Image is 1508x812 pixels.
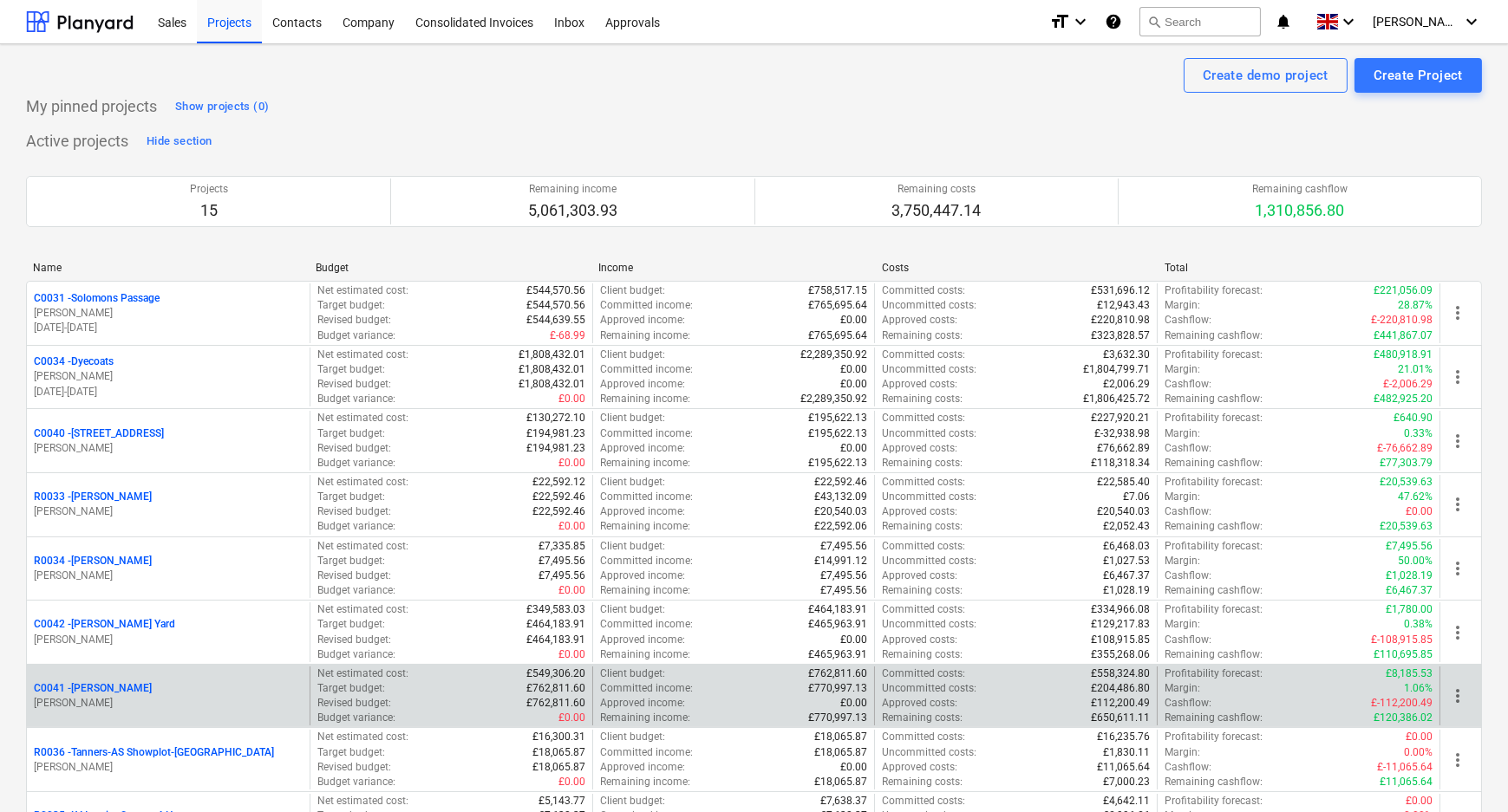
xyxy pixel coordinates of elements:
p: £-220,810.98 [1371,313,1433,328]
p: Approved income : [600,504,685,519]
div: C0031 -Solomons Passage[PERSON_NAME][DATE]-[DATE] [34,291,303,335]
p: Remaining cashflow [1252,182,1348,197]
p: £0.00 [558,456,585,471]
p: Committed income : [600,681,693,696]
p: Margin : [1165,298,1200,313]
p: Uncommitted costs : [882,362,976,377]
p: Committed income : [600,617,693,632]
p: £762,811.60 [808,666,867,681]
p: Remaining cashflow : [1165,647,1263,662]
p: 0.33% [1404,426,1433,441]
p: £762,811.60 [526,681,585,696]
p: £0.00 [558,583,585,598]
span: more_vert [1447,622,1468,643]
p: £108,915.85 [1091,633,1150,647]
p: Budget variance : [317,328,395,343]
p: £0.00 [840,362,867,377]
p: £22,592.46 [814,475,867,490]
button: Show projects (0) [171,93,273,120]
p: £7,335.85 [539,539,585,554]
p: [PERSON_NAME] [34,568,303,583]
p: £0.00 [558,519,585,534]
p: £8,185.53 [1386,666,1433,681]
p: [PERSON_NAME] [34,633,303,647]
p: £112,200.49 [1091,696,1150,711]
p: 1,310,856.80 [1252,200,1348,221]
p: £220,810.98 [1091,313,1150,328]
p: £194,981.23 [526,426,585,441]
p: Target budget : [317,681,385,696]
button: Search [1139,7,1261,36]
p: £1,808,432.01 [519,377,585,392]
p: Net estimated cost : [317,411,408,425]
p: Remaining income [528,182,617,197]
p: £130,272.10 [526,411,585,425]
p: £558,324.80 [1091,666,1150,681]
p: Committed costs : [882,602,965,617]
div: R0036 -Tanners-AS Showplot-[GEOGRAPHIC_DATA][PERSON_NAME] [34,745,303,775]
p: £-76,662.89 [1377,441,1433,456]
p: Uncommitted costs : [882,554,976,568]
i: keyboard_arrow_down [1461,11,1482,32]
p: Remaining costs : [882,392,963,406]
div: C0042 -[PERSON_NAME] Yard[PERSON_NAME] [34,617,303,646]
p: Target budget : [317,426,385,441]
iframe: Chat Widget [1421,729,1508,812]
p: £1,028.19 [1103,583,1150,598]
p: £12,943.43 [1097,298,1150,313]
div: Costs [882,262,1151,274]
button: Hide section [142,127,216,155]
p: Revised budget : [317,633,391,647]
p: C0041 - [PERSON_NAME] [34,681,152,696]
p: R0036 - Tanners-AS Showplot-[GEOGRAPHIC_DATA] [34,745,274,760]
div: Create demo project [1203,64,1328,87]
p: £640.90 [1394,411,1433,425]
p: Revised budget : [317,441,391,456]
p: Profitability forecast : [1165,475,1263,490]
div: Create Project [1374,64,1463,87]
p: Client budget : [600,539,665,554]
p: £0.00 [840,696,867,711]
p: 3,750,447.14 [891,200,981,221]
p: £464,183.91 [808,602,867,617]
div: R0034 -[PERSON_NAME][PERSON_NAME] [34,554,303,583]
span: more_vert [1447,558,1468,579]
p: Client budget : [600,411,665,425]
span: more_vert [1447,302,1468,323]
p: Remaining costs : [882,456,963,471]
p: £120,386.02 [1374,711,1433,725]
p: 47.62% [1398,490,1433,504]
p: £482,925.20 [1374,392,1433,406]
p: £544,639.55 [526,313,585,328]
i: format_size [1049,11,1070,32]
div: Name [33,262,302,274]
p: 15 [190,200,228,221]
p: £1,804,799.71 [1083,362,1150,377]
p: £0.00 [558,392,585,406]
p: £7,495.56 [1386,539,1433,554]
p: £1,808,432.01 [519,348,585,362]
p: £129,217.83 [1091,617,1150,632]
p: £227,920.21 [1091,411,1150,425]
p: Net estimated cost : [317,602,408,617]
div: Income [598,262,867,274]
p: £2,052.43 [1103,519,1150,534]
span: [PERSON_NAME] [1373,15,1459,29]
p: £544,570.56 [526,298,585,313]
p: £531,696.12 [1091,283,1150,298]
p: Remaining cashflow : [1165,456,1263,471]
p: Remaining costs [891,182,981,197]
p: Margin : [1165,554,1200,568]
div: Hide section [147,132,212,152]
p: Committed costs : [882,348,965,362]
p: Remaining income : [600,328,690,343]
p: 28.87% [1398,298,1433,313]
p: £480,918.91 [1374,348,1433,362]
p: £-112,200.49 [1371,696,1433,711]
p: £221,056.09 [1374,283,1433,298]
p: Margin : [1165,681,1200,696]
p: £0.00 [1406,504,1433,519]
p: Approved income : [600,633,685,647]
p: £195,622.13 [808,456,867,471]
p: Committed costs : [882,475,965,490]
